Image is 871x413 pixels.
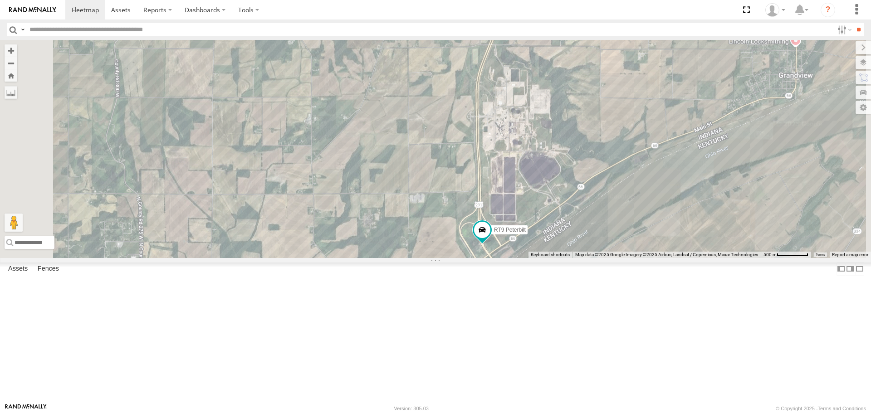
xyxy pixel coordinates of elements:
img: rand-logo.svg [9,7,56,13]
a: Terms [816,253,825,256]
label: Assets [4,263,32,276]
a: Report a map error [832,252,868,257]
i: ? [821,3,835,17]
button: Zoom Home [5,69,17,82]
button: Map Scale: 500 m per 66 pixels [761,252,811,258]
label: Dock Summary Table to the Left [837,262,846,276]
label: Hide Summary Table [855,262,864,276]
div: © Copyright 2025 - [776,406,866,411]
label: Fences [33,263,64,276]
div: Version: 305.03 [394,406,429,411]
a: Visit our Website [5,404,47,413]
span: 500 m [763,252,777,257]
div: Nathan Stone [762,3,788,17]
button: Zoom in [5,44,17,57]
label: Map Settings [856,101,871,114]
label: Search Query [19,23,26,36]
button: Drag Pegman onto the map to open Street View [5,214,23,232]
label: Search Filter Options [834,23,853,36]
span: Map data ©2025 Google Imagery ©2025 Airbus, Landsat / Copernicus, Maxar Technologies [575,252,758,257]
span: RT9 Peterbilt [494,227,526,233]
button: Keyboard shortcuts [531,252,570,258]
button: Zoom out [5,57,17,69]
a: Terms and Conditions [818,406,866,411]
label: Dock Summary Table to the Right [846,262,855,276]
label: Measure [5,86,17,99]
